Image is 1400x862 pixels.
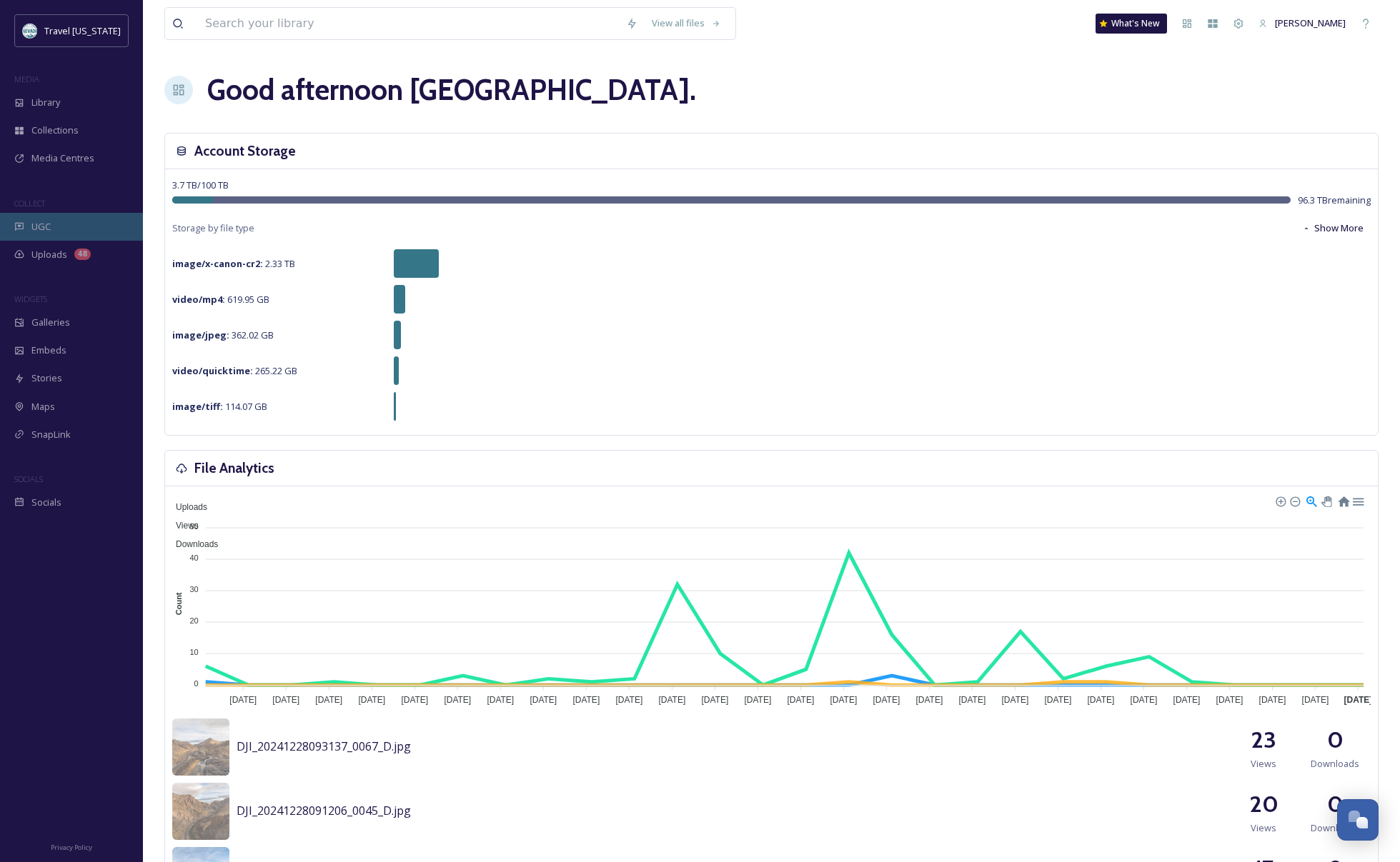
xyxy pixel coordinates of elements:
[189,648,198,656] tspan: 10
[1251,821,1276,835] span: Views
[189,616,198,625] tspan: 20
[444,695,471,705] tspan: [DATE]
[172,364,253,377] strong: video/quicktime :
[1344,695,1373,705] tspan: [DATE]
[1275,496,1285,506] div: Zoom In
[172,179,229,191] span: 3.7 TB / 100 TB
[189,521,198,530] tspan: 50
[658,695,685,705] tspan: [DATE]
[194,679,199,688] tspan: 0
[189,553,198,562] tspan: 40
[207,69,696,111] h1: Good afternoon [GEOGRAPHIC_DATA] .
[701,695,728,705] tspan: [DATE]
[31,151,94,165] span: Media Centres
[1311,821,1359,835] span: Downloads
[401,695,428,705] tspan: [DATE]
[1351,494,1364,506] div: Menu
[31,220,51,234] span: UGC
[189,585,198,593] tspan: 30
[172,400,267,413] span: 114.07 GB
[174,592,183,615] text: Count
[229,695,257,705] tspan: [DATE]
[358,695,385,705] tspan: [DATE]
[787,695,814,705] tspan: [DATE]
[198,8,619,39] input: Search your library
[1305,494,1317,506] div: Selection Zoom
[1298,194,1371,207] span: 96.3 TB remaining
[1259,695,1286,705] tspan: [DATE]
[959,695,986,705] tspan: [DATE]
[14,74,39,84] span: MEDIA
[1096,14,1167,34] a: What's New
[172,783,229,840] img: 4607cff5-5ceb-40d3-bd25-89d379f79478.jpg
[1295,214,1371,242] button: Show More
[1251,723,1276,757] h2: 23
[1337,799,1379,841] button: Open Chat
[172,718,229,776] img: 5fb2b0d9-508f-4c83-a3ab-176607d80a0f.jpg
[315,695,342,705] tspan: [DATE]
[172,364,297,377] span: 265.22 GB
[194,458,274,478] h3: File Analytics
[1251,757,1276,771] span: Views
[1173,695,1201,705] tspan: [DATE]
[172,329,274,341] span: 362.02 GB
[172,293,225,306] strong: video/mp4 :
[31,400,55,414] span: Maps
[172,329,229,341] strong: image/jpeg :
[31,344,66,357] span: Embeds
[51,838,92,855] a: Privacy Policy
[615,695,642,705] tspan: [DATE]
[31,124,79,137] span: Collections
[172,400,223,413] strong: image/tiff :
[1275,16,1346,29] span: [PERSON_NAME]
[1327,723,1344,757] h2: 0
[572,695,600,705] tspan: [DATE]
[1321,496,1330,505] div: Panning
[1131,695,1158,705] tspan: [DATE]
[44,24,121,37] span: Travel [US_STATE]
[1302,695,1329,705] tspan: [DATE]
[487,695,514,705] tspan: [DATE]
[31,248,67,261] span: Uploads
[172,221,254,235] span: Storage by file type
[1289,496,1299,506] div: Zoom Out
[873,695,900,705] tspan: [DATE]
[172,257,295,270] span: 2.33 TB
[1311,757,1359,771] span: Downloads
[165,502,207,512] span: Uploads
[31,496,61,509] span: Socials
[830,695,857,705] tspan: [DATE]
[645,9,728,37] a: View all files
[194,141,296,161] h3: Account Storage
[74,249,91,260] div: 48
[14,294,47,304] span: WIDGETS
[1045,695,1072,705] tspan: [DATE]
[530,695,557,705] tspan: [DATE]
[31,316,70,329] span: Galleries
[51,843,92,852] span: Privacy Policy
[1327,787,1344,821] h2: 0
[1088,695,1115,705] tspan: [DATE]
[165,521,199,531] span: Views
[237,803,411,818] span: DJI_20241228091206_0045_D.jpg
[744,695,771,705] tspan: [DATE]
[31,371,62,385] span: Stories
[172,293,269,306] span: 619.95 GB
[172,257,263,270] strong: image/x-canon-cr2 :
[23,24,37,38] img: download.jpeg
[1216,695,1243,705] tspan: [DATE]
[1337,494,1349,506] div: Reset Zoom
[14,198,45,209] span: COLLECT
[165,539,218,549] span: Downloads
[31,96,60,109] span: Library
[272,695,299,705] tspan: [DATE]
[916,695,943,705] tspan: [DATE]
[31,428,71,441] span: SnapLink
[1002,695,1029,705] tspan: [DATE]
[1249,787,1279,821] h2: 20
[1251,9,1353,37] a: [PERSON_NAME]
[237,738,411,754] span: DJI_20241228093137_0067_D.jpg
[14,473,43,484] span: SOCIALS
